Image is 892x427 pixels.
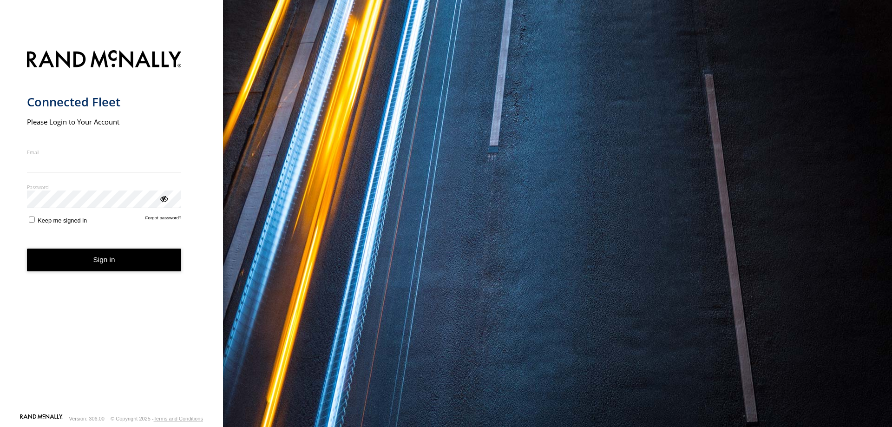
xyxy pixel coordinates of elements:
[27,149,182,156] label: Email
[27,45,197,413] form: main
[20,414,63,423] a: Visit our Website
[29,217,35,223] input: Keep me signed in
[159,194,168,203] div: ViewPassword
[154,416,203,421] a: Terms and Conditions
[27,48,182,72] img: Rand McNally
[111,416,203,421] div: © Copyright 2025 -
[145,215,182,224] a: Forgot password?
[38,217,87,224] span: Keep me signed in
[27,249,182,271] button: Sign in
[69,416,105,421] div: Version: 306.00
[27,184,182,191] label: Password
[27,117,182,126] h2: Please Login to Your Account
[27,94,182,110] h1: Connected Fleet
